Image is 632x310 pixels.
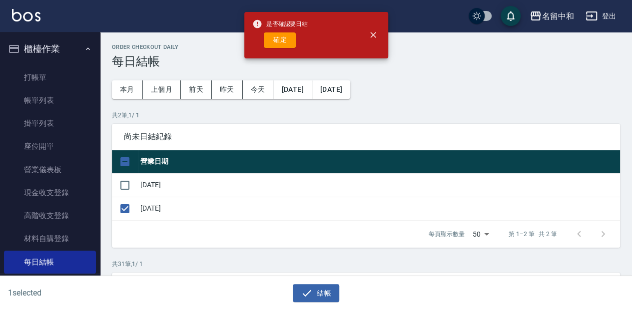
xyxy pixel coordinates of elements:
[4,204,96,227] a: 高階收支登錄
[4,135,96,158] a: 座位開單
[112,80,143,99] button: 本月
[112,260,620,269] p: 共 31 筆, 1 / 1
[429,230,465,239] p: 每頁顯示數量
[4,158,96,181] a: 營業儀表板
[181,80,212,99] button: 前天
[469,221,493,248] div: 50
[4,274,96,297] a: 排班表
[138,150,620,174] th: 營業日期
[124,132,608,142] span: 尚未日結紀錄
[582,7,620,25] button: 登出
[4,251,96,274] a: 每日結帳
[4,181,96,204] a: 現金收支登錄
[4,36,96,62] button: 櫃檯作業
[501,6,521,26] button: save
[112,44,620,50] h2: Order checkout daily
[526,6,578,26] button: 名留中和
[264,32,296,48] button: 確定
[212,80,243,99] button: 昨天
[12,9,40,21] img: Logo
[4,89,96,112] a: 帳單列表
[138,173,620,197] td: [DATE]
[509,230,557,239] p: 第 1–2 筆 共 2 筆
[252,19,308,29] span: 是否確認要日結
[362,24,384,46] button: close
[243,80,274,99] button: 今天
[542,10,574,22] div: 名留中和
[4,112,96,135] a: 掛單列表
[112,111,620,120] p: 共 2 筆, 1 / 1
[138,197,620,220] td: [DATE]
[273,80,312,99] button: [DATE]
[8,287,156,299] h6: 1 selected
[4,227,96,250] a: 材料自購登錄
[4,66,96,89] a: 打帳單
[112,54,620,68] h3: 每日結帳
[312,80,350,99] button: [DATE]
[143,80,181,99] button: 上個月
[293,284,339,303] button: 結帳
